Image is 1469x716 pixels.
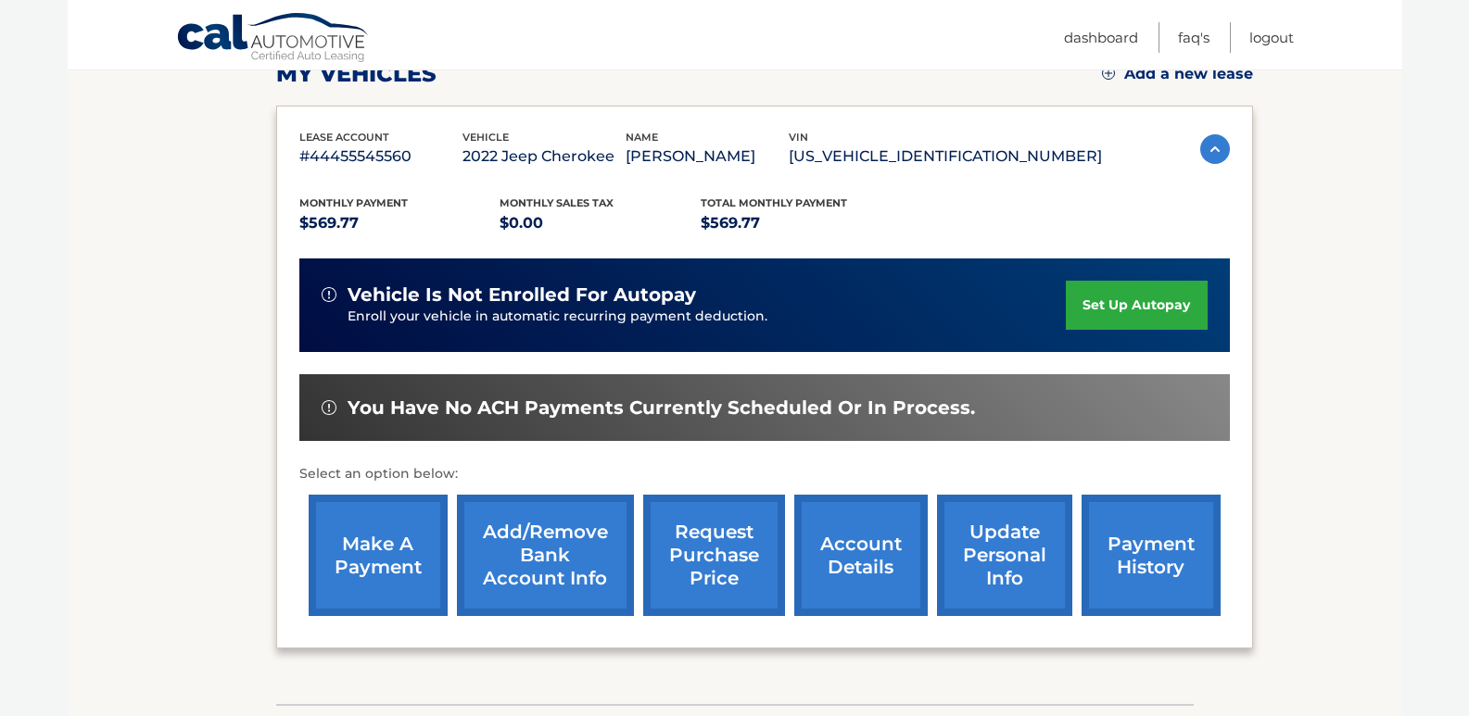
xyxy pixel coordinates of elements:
a: Dashboard [1064,22,1138,53]
span: Total Monthly Payment [701,196,847,209]
a: account details [794,495,928,616]
a: update personal info [937,495,1072,616]
span: lease account [299,131,389,144]
span: name [626,131,658,144]
p: #44455545560 [299,144,462,170]
a: set up autopay [1066,281,1207,330]
p: 2022 Jeep Cherokee [462,144,626,170]
p: [PERSON_NAME] [626,144,789,170]
p: $569.77 [299,210,500,236]
a: Add/Remove bank account info [457,495,634,616]
p: $569.77 [701,210,902,236]
p: $0.00 [500,210,701,236]
span: Monthly Payment [299,196,408,209]
span: vehicle is not enrolled for autopay [348,283,696,307]
a: make a payment [309,495,448,616]
img: alert-white.svg [322,287,336,302]
span: vehicle [462,131,509,144]
img: accordion-active.svg [1200,134,1230,164]
a: request purchase price [643,495,785,616]
a: payment history [1082,495,1221,616]
p: Enroll your vehicle in automatic recurring payment deduction. [348,307,1067,327]
p: Select an option below: [299,463,1230,485]
a: Cal Automotive [176,12,371,66]
span: Monthly sales Tax [500,196,614,209]
h2: my vehicles [276,60,437,88]
img: add.svg [1102,67,1115,80]
a: Add a new lease [1102,65,1253,83]
a: Logout [1249,22,1294,53]
span: vin [789,131,808,144]
a: FAQ's [1178,22,1209,53]
span: You have no ACH payments currently scheduled or in process. [348,396,975,420]
p: [US_VEHICLE_IDENTIFICATION_NUMBER] [789,144,1102,170]
img: alert-white.svg [322,400,336,415]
